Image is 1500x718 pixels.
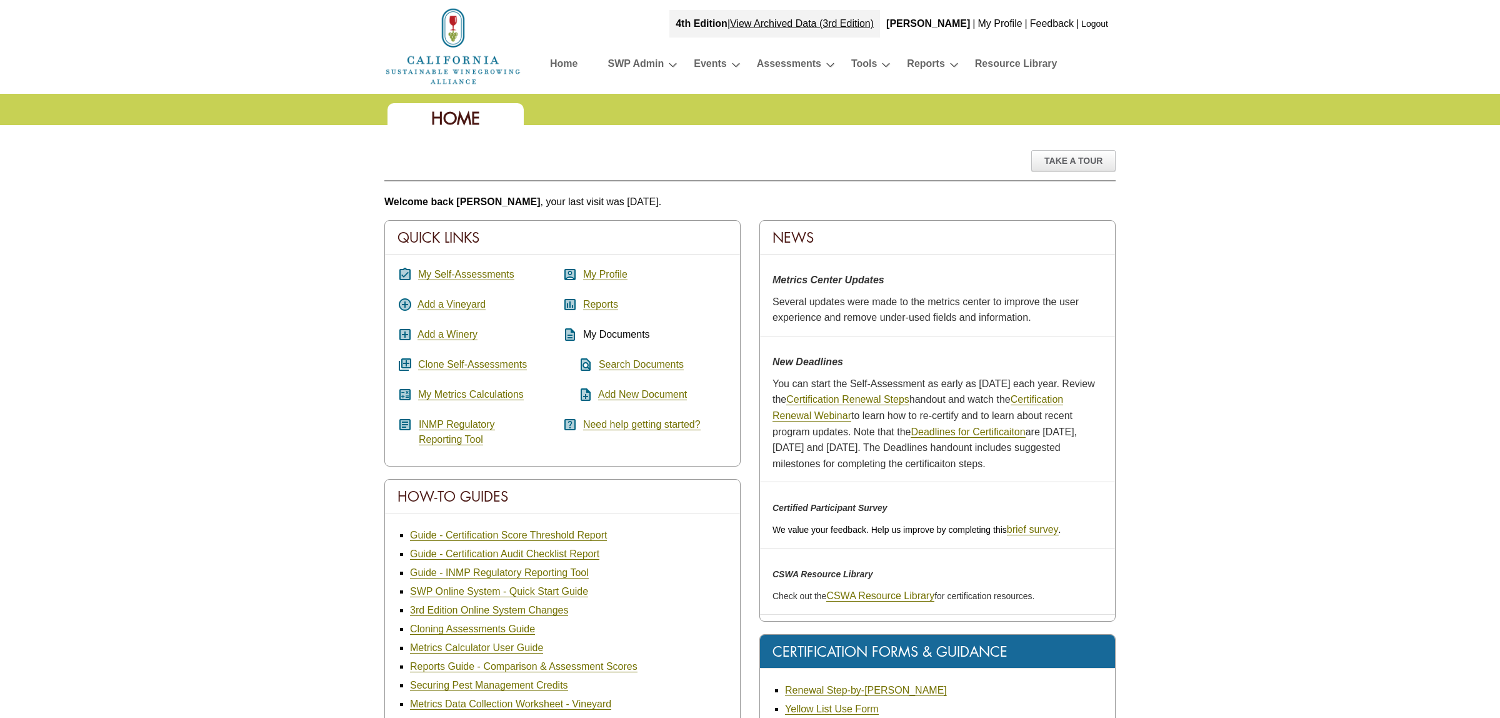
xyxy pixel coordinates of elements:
[418,359,527,370] a: Clone Self-Assessments
[397,297,412,312] i: add_circle
[410,680,568,691] a: Securing Pest Management Credits
[410,661,637,672] a: Reports Guide - Comparison & Assessment Scores
[418,269,514,280] a: My Self-Assessments
[772,356,843,367] strong: New Deadlines
[772,376,1102,472] p: You can start the Self-Assessment as early as [DATE] each year. Review the handout and watch the ...
[598,389,687,400] a: Add New Document
[730,18,874,29] a: View Archived Data (3rd Edition)
[562,417,577,432] i: help_center
[583,329,650,340] span: My Documents
[550,55,577,77] a: Home
[975,55,1057,77] a: Resource Library
[760,635,1115,669] div: Certification Forms & Guidance
[410,549,599,560] a: Guide - Certification Audit Checklist Report
[669,10,880,38] div: |
[410,642,543,654] a: Metrics Calculator User Guide
[971,10,976,38] div: |
[397,357,412,372] i: queue
[785,704,879,715] a: Yellow List Use Form
[562,357,593,372] i: find_in_page
[911,427,1025,438] a: Deadlines for Certificaiton
[397,327,412,342] i: add_box
[1031,150,1116,171] div: Take A Tour
[757,55,821,77] a: Assessments
[410,624,535,635] a: Cloning Assessments Guide
[772,569,873,579] em: CSWA Resource Library
[1030,18,1074,29] a: Feedback
[384,194,1116,210] p: , your last visit was [DATE].
[418,389,524,400] a: My Metrics Calculations
[1024,10,1029,38] div: |
[562,297,577,312] i: assessment
[384,196,541,207] b: Welcome back [PERSON_NAME]
[562,267,577,282] i: account_box
[851,55,877,77] a: Tools
[694,55,726,77] a: Events
[1081,19,1108,29] a: Logout
[410,699,611,710] a: Metrics Data Collection Worksheet - Vineyard
[384,40,522,51] a: Home
[772,591,1034,601] span: Check out the for certification resources.
[907,55,944,77] a: Reports
[397,267,412,282] i: assignment_turned_in
[772,394,1063,422] a: Certification Renewal Webinar
[410,586,588,597] a: SWP Online System - Quick Start Guide
[886,18,970,29] b: [PERSON_NAME]
[1075,10,1080,38] div: |
[977,18,1022,29] a: My Profile
[772,275,884,285] strong: Metrics Center Updates
[562,387,593,402] i: note_add
[583,269,627,280] a: My Profile
[583,299,618,310] a: Reports
[419,419,495,445] a: INMP RegulatoryReporting Tool
[385,221,740,255] div: Quick Links
[1007,524,1059,535] a: brief survey
[431,108,480,129] span: Home
[417,299,486,310] a: Add a Vineyard
[772,525,1061,535] span: We value your feedback. Help us improve by completing this .
[583,419,701,430] a: Need help getting started?
[772,296,1079,323] span: Several updates were made to the metrics center to improve the user experience and remove under-u...
[599,359,684,370] a: Search Documents
[826,590,934,602] a: CSWA Resource Library
[607,55,664,77] a: SWP Admin
[772,503,887,513] em: Certified Participant Survey
[397,417,412,432] i: article
[397,387,412,402] i: calculate
[385,480,740,513] div: How-To Guides
[785,685,947,696] a: Renewal Step-by-[PERSON_NAME]
[760,221,1115,255] div: News
[562,327,577,342] i: description
[417,329,477,340] a: Add a Winery
[384,6,522,86] img: logo_cswa2x.png
[786,394,909,405] a: Certification Renewal Steps
[676,18,727,29] strong: 4th Edition
[410,530,607,541] a: Guide - Certification Score Threshold Report
[410,567,589,579] a: Guide - INMP Regulatory Reporting Tool
[410,605,568,616] a: 3rd Edition Online System Changes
